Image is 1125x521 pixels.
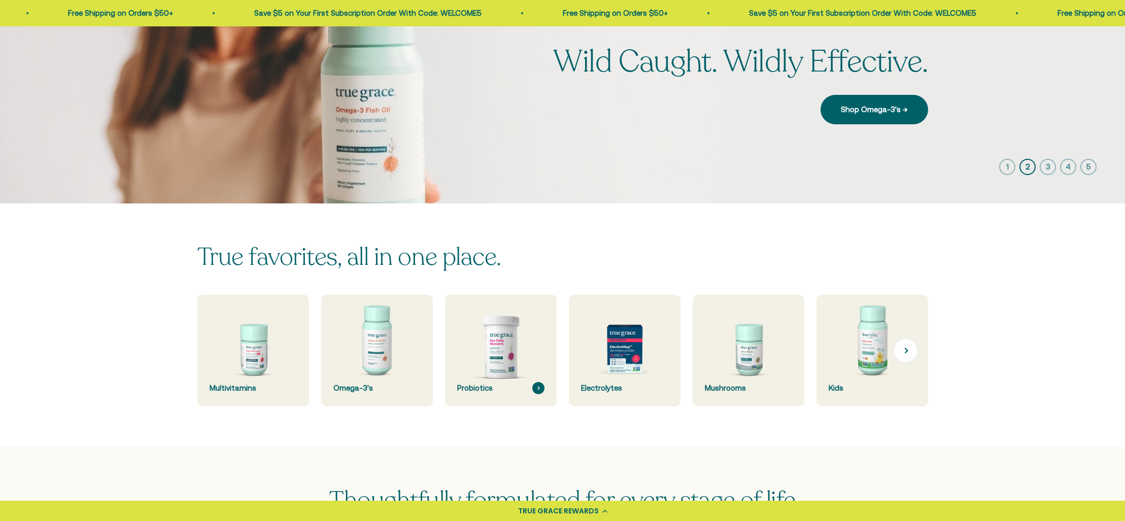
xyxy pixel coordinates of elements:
[457,382,544,394] div: Probiotics
[999,159,1015,175] button: 1
[937,9,1042,17] a: Free Shipping on Orders $50+
[1060,159,1076,175] button: 4
[442,9,547,17] a: Free Shipping on Orders $50+
[133,7,361,19] p: Save $5 on Your First Subscription Order With Code: WELCOME5
[321,295,433,406] a: Omega-3's
[518,506,599,516] div: TRUE GRACE REWARDS
[1019,159,1036,175] button: 2
[333,382,421,394] div: Omega-3's
[569,295,680,406] a: Electrolytes
[693,295,804,406] a: Mushrooms
[1080,159,1097,175] button: 5
[581,382,668,394] div: Electrolytes
[197,295,309,406] a: Multivitamins
[210,382,297,394] div: Multivitamins
[705,382,792,394] div: Mushrooms
[829,382,916,394] div: Kids
[553,41,928,83] split-lines: Wild Caught. Wildly Effective.
[1040,159,1056,175] button: 3
[445,295,557,406] a: Probiotics
[329,484,795,517] span: Thoughtfully formulated for every stage of life
[197,240,501,273] split-lines: True favorites, all in one place.
[816,295,928,406] a: Kids
[628,7,856,19] p: Save $5 on Your First Subscription Order With Code: WELCOME5
[821,95,928,124] a: Shop Omega-3's →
